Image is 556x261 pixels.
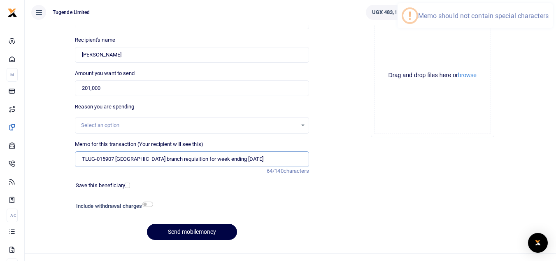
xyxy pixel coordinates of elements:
label: Recipient's name [75,36,115,44]
h6: Include withdrawal charges [76,203,149,209]
label: Save this beneficiary [76,181,125,190]
div: ! [408,9,412,22]
button: browse [458,72,477,78]
label: Reason you are spending [75,103,134,111]
span: UGX 483,110 [372,8,403,16]
li: Ac [7,209,18,222]
label: Amount you want to send [75,69,135,78]
input: Enter extra information [75,151,309,167]
img: logo-small [7,8,17,18]
span: characters [284,168,309,174]
label: Memo for this transaction (Your recipient will see this) [75,140,203,148]
input: Loading name... [75,47,309,63]
a: logo-small logo-large logo-large [7,9,17,15]
div: Open Intercom Messenger [528,233,548,253]
div: Select an option [81,121,297,129]
a: UGX 483,110 [366,5,409,20]
span: Tugende Limited [49,9,93,16]
button: Send mobilemoney [147,224,237,240]
input: UGX [75,80,309,96]
span: 64/140 [267,168,284,174]
div: Memo should not contain special characters [418,12,549,20]
li: M [7,68,18,82]
div: Drag and drop files here or [375,71,491,79]
div: File Uploader [371,14,494,137]
li: Wallet ballance [363,5,412,20]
